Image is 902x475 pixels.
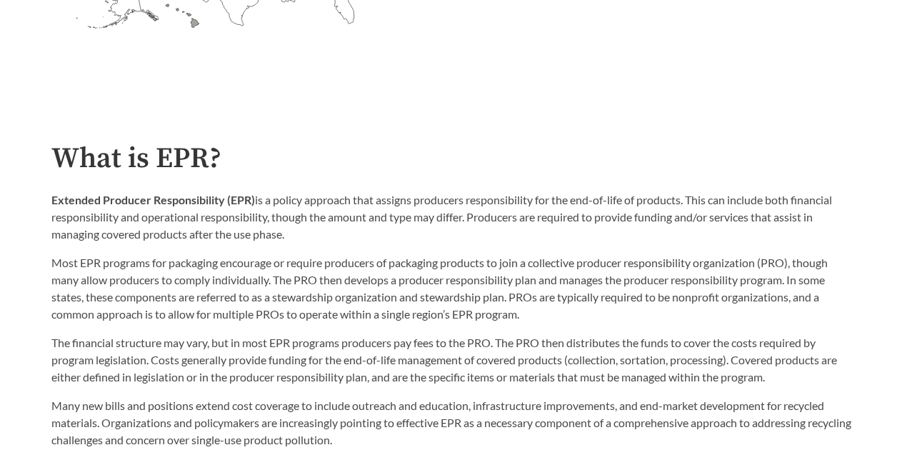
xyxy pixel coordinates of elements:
p: Many new bills and positions extend cost coverage to include outreach and education, infrastructu... [51,397,851,449]
p: The financial structure may vary, but in most EPR programs producers pay fees to the PRO. The PRO... [51,334,851,386]
strong: Extended Producer Responsibility (EPR) [51,193,255,206]
p: Most EPR programs for packaging encourage or require producers of packaging products to join a co... [51,254,851,323]
h2: What is EPR? [51,143,851,175]
p: is a policy approach that assigns producers responsibility for the end-of-life of products. This ... [51,191,851,243]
